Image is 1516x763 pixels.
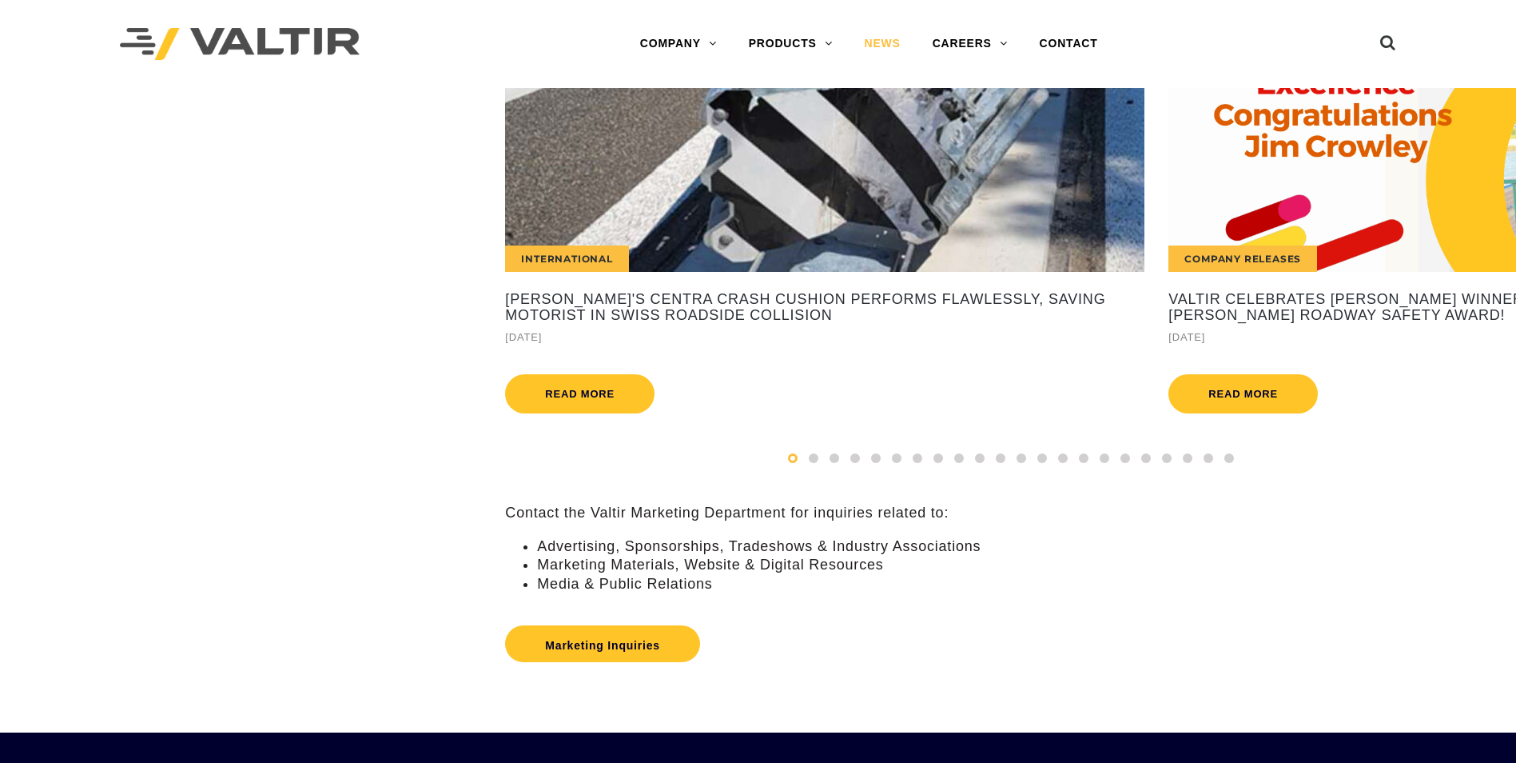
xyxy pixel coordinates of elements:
[505,246,628,272] div: International
[505,292,1144,324] a: [PERSON_NAME]'s CENTRA Crash Cushion Performs Flawlessly, Saving Motorist in Swiss Roadside Colli...
[1168,374,1318,413] a: Read more
[1024,28,1114,60] a: CONTACT
[1168,246,1317,272] div: Company Releases
[505,625,700,662] a: Marketing Inquiries
[537,575,1516,593] li: Media & Public Relations
[505,88,1144,272] a: International
[505,504,1516,522] p: Contact the Valtir Marketing Department for inquiries related to:
[120,28,360,61] img: Valtir
[917,28,1024,60] a: CAREERS
[505,328,1144,346] div: [DATE]
[733,28,849,60] a: PRODUCTS
[505,374,655,413] a: Read more
[537,537,1516,556] li: Advertising, Sponsorships, Tradeshows & Industry Associations
[537,556,1516,574] li: Marketing Materials, Website & Digital Resources
[624,28,733,60] a: COMPANY
[849,28,917,60] a: NEWS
